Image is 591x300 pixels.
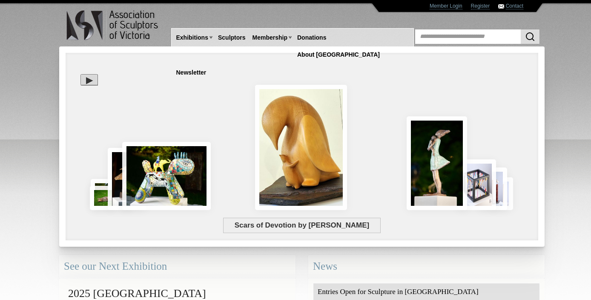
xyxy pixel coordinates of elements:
[59,255,295,278] div: See our Next Exhibition
[308,255,545,278] div: News
[173,30,212,46] a: Exhibitions
[471,3,490,9] a: Register
[294,30,330,46] a: Donations
[173,65,210,81] a: Newsletter
[249,30,291,46] a: Membership
[255,85,347,210] img: Scars of Devotion
[430,3,462,9] a: Member Login
[506,3,523,9] a: Contact
[457,159,496,210] img: Misaligned
[294,47,383,63] a: About [GEOGRAPHIC_DATA]
[407,116,467,210] img: Connection
[498,4,504,9] img: Contact ASV
[215,30,249,46] a: Sculptors
[66,9,160,42] img: logo.png
[525,32,535,42] img: Search
[223,218,380,233] span: Scars of Devotion by [PERSON_NAME]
